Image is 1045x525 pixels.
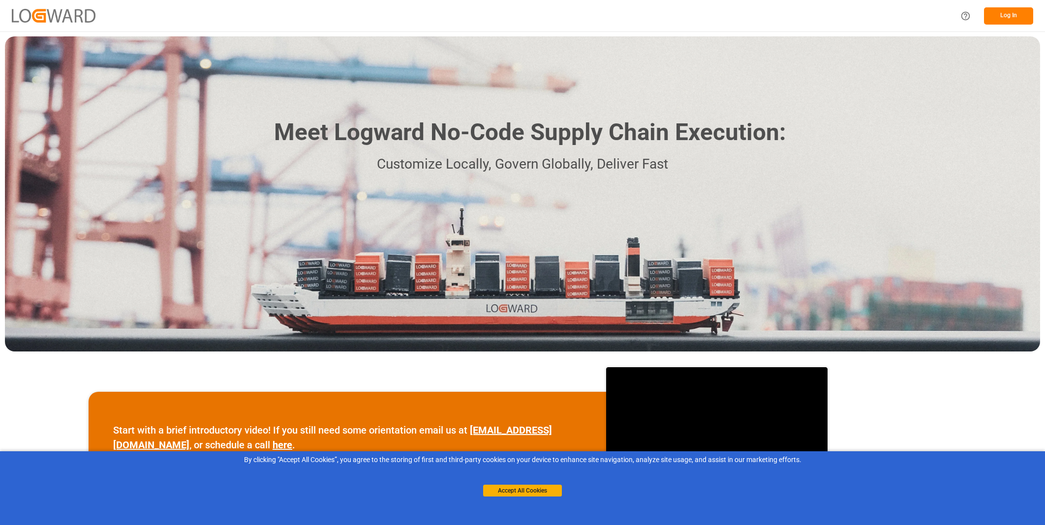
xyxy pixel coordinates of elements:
button: Help Center [954,5,977,27]
a: [EMAIL_ADDRESS][DOMAIN_NAME] [113,424,552,451]
div: By clicking "Accept All Cookies”, you agree to the storing of first and third-party cookies on yo... [7,455,1038,465]
img: Logward_new_orange.png [12,9,95,22]
button: Log In [984,7,1033,25]
a: here [273,439,292,451]
button: Accept All Cookies [483,485,562,496]
p: Start with a brief introductory video! If you still need some orientation email us at , or schedu... [113,423,582,452]
p: Customize Locally, Govern Globally, Deliver Fast [259,153,786,175]
h1: Meet Logward No-Code Supply Chain Execution: [274,115,786,150]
